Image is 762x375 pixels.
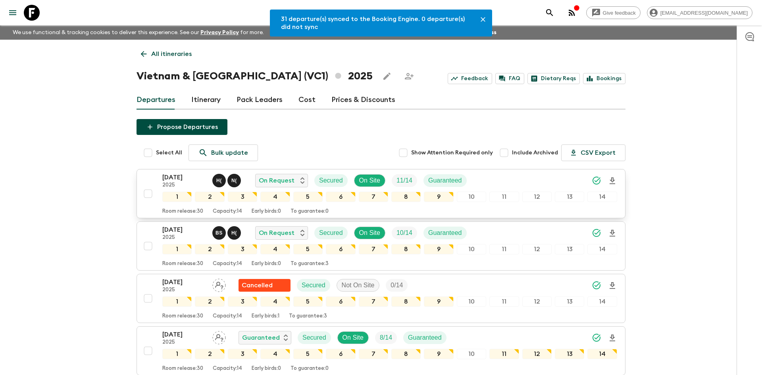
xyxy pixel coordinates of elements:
a: Feedback [448,73,492,84]
div: Trip Fill [392,174,417,187]
p: To guarantee: 3 [291,261,329,267]
p: Secured [302,333,326,342]
div: 1 [162,296,192,307]
p: We use functional & tracking cookies to deliver this experience. See our for more. [10,25,267,40]
div: 6 [326,244,355,254]
div: 3 [228,349,257,359]
div: 4 [260,192,290,202]
p: 2025 [162,287,206,293]
a: Dietary Reqs [527,73,580,84]
p: H ( [216,177,222,184]
p: Capacity: 14 [213,208,242,215]
button: Close [477,13,489,25]
div: On Site [354,174,385,187]
div: 13 [555,296,584,307]
div: 8 [391,296,421,307]
div: 5 [293,192,323,202]
div: 13 [555,192,584,202]
div: 4 [260,349,290,359]
div: 14 [587,192,617,202]
div: Not On Site [337,279,380,292]
svg: Download Onboarding [608,333,617,343]
p: Guaranteed [408,333,442,342]
svg: Download Onboarding [608,229,617,238]
span: Assign pack leader [212,333,226,340]
div: 5 [293,349,323,359]
button: CSV Export [561,144,625,161]
div: 9 [424,192,453,202]
p: Guaranteed [242,333,280,342]
p: Secured [302,281,325,290]
div: [EMAIL_ADDRESS][DOMAIN_NAME] [647,6,752,19]
p: Guaranteed [428,228,462,238]
h1: Vietnam & [GEOGRAPHIC_DATA] (VC1) 2025 [137,68,373,84]
a: Itinerary [191,90,221,110]
p: Early birds: 0 [252,365,281,372]
div: 5 [293,244,323,254]
p: 10 / 14 [396,228,412,238]
a: Bulk update [189,144,258,161]
div: Secured [314,227,348,239]
div: 10 [457,296,486,307]
p: Room release: 30 [162,313,203,319]
div: 1 [162,192,192,202]
div: 12 [522,349,552,359]
a: All itineraries [137,46,196,62]
div: Trip Fill [375,331,397,344]
div: 10 [457,349,486,359]
span: Give feedback [598,10,640,16]
div: 8 [391,349,421,359]
span: [EMAIL_ADDRESS][DOMAIN_NAME] [656,10,752,16]
p: On Request [259,176,294,185]
span: Bo Sowath, Hai (Le Mai) Nhat [212,229,242,235]
div: 8 [391,192,421,202]
div: 11 [489,244,519,254]
p: 0 / 14 [391,281,403,290]
p: Not On Site [342,281,375,290]
a: Cost [298,90,316,110]
a: Prices & Discounts [331,90,395,110]
div: Secured [298,331,331,344]
div: 9 [424,349,453,359]
div: 12 [522,244,552,254]
div: 12 [522,192,552,202]
p: Secured [319,176,343,185]
p: On Site [359,228,380,238]
button: [DATE]2025Bo Sowath, Hai (Le Mai) NhatOn RequestSecuredOn SiteTrip FillGuaranteed1234567891011121... [137,221,625,271]
div: 8 [391,244,421,254]
span: Include Archived [512,149,558,157]
div: 2 [195,244,224,254]
svg: Download Onboarding [608,176,617,186]
p: 2025 [162,235,206,241]
p: Capacity: 14 [213,365,242,372]
div: 14 [587,296,617,307]
div: 14 [587,244,617,254]
p: [DATE] [162,173,206,182]
div: 1 [162,349,192,359]
div: 2 [195,192,224,202]
div: 12 [522,296,552,307]
div: On Site [337,331,369,344]
div: 6 [326,192,355,202]
div: 13 [555,244,584,254]
div: 1 [162,244,192,254]
p: Bulk update [211,148,248,158]
p: Room release: 30 [162,365,203,372]
svg: Synced Successfully [592,333,601,342]
div: 3 [228,244,257,254]
p: All itineraries [151,49,192,59]
div: Trip Fill [392,227,417,239]
div: 9 [424,296,453,307]
p: Early birds: 0 [252,208,281,215]
p: To guarantee: 3 [289,313,327,319]
div: 4 [260,296,290,307]
div: 9 [424,244,453,254]
p: Cancelled [242,281,273,290]
p: H ( [231,230,237,236]
svg: Download Onboarding [608,281,617,290]
svg: Synced Successfully [592,228,601,238]
div: 11 [489,296,519,307]
p: On Site [343,333,364,342]
p: To guarantee: 0 [291,208,329,215]
p: Secured [319,228,343,238]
